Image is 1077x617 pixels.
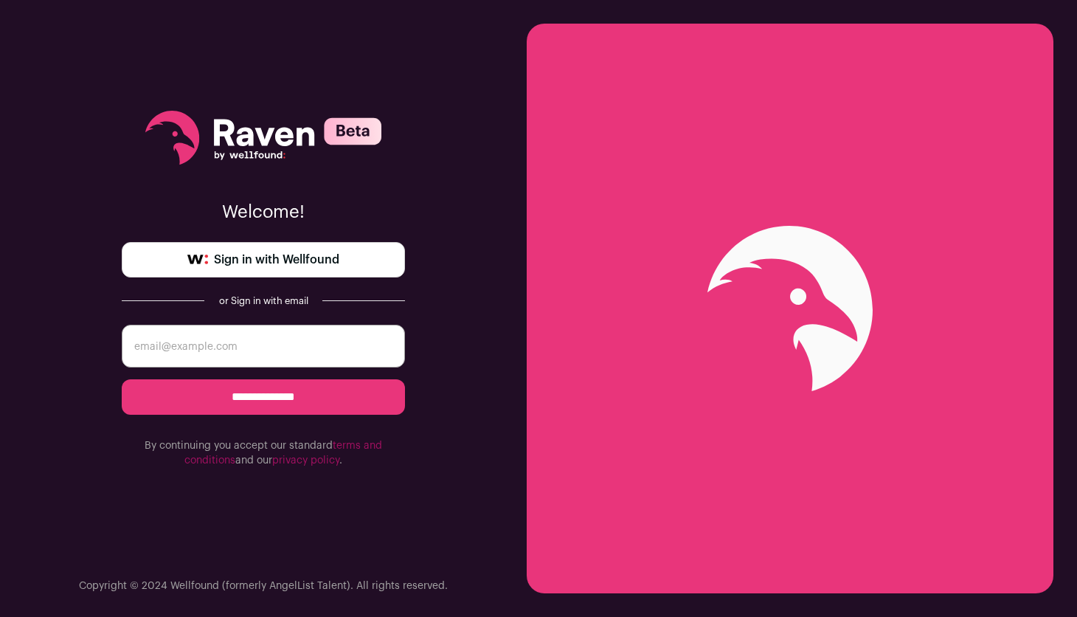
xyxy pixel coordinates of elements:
img: wellfound-symbol-flush-black-fb3c872781a75f747ccb3a119075da62bfe97bd399995f84a933054e44a575c4.png [187,255,208,265]
a: privacy policy [272,455,339,466]
p: By continuing you accept our standard and our . [122,438,405,468]
p: Welcome! [122,201,405,224]
a: terms and conditions [184,441,382,466]
span: Sign in with Wellfound [214,251,339,269]
input: email@example.com [122,325,405,368]
a: Sign in with Wellfound [122,242,405,278]
p: Copyright © 2024 Wellfound (formerly AngelList Talent). All rights reserved. [79,579,448,593]
div: or Sign in with email [216,295,311,307]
